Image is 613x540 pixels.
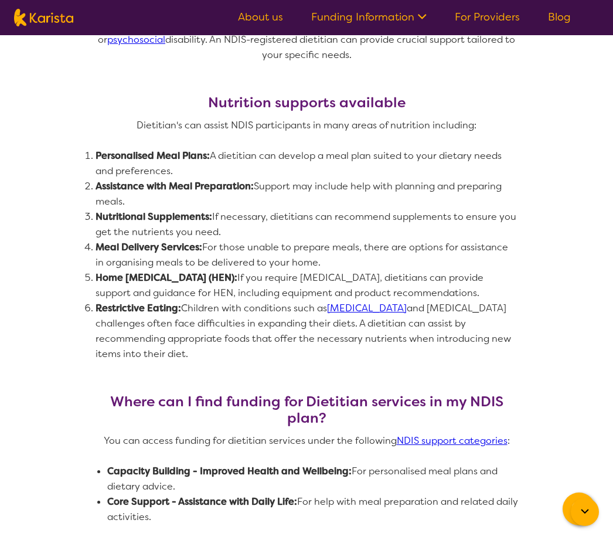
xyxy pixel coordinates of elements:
strong: Capacity Building - Improved Health and Wellbeing: [107,465,352,477]
a: [MEDICAL_DATA] [327,302,407,314]
span: You can access funding for dietitian services under the following : [104,434,510,447]
span: Support may include help with planning and preparing meals. [96,180,504,208]
span: If necessary, dietitians can recommend supplements to ensure you get the nutrients you need. [96,210,519,238]
span: For those unable to prepare meals, there are options for assistance in organising meals to be del... [96,241,510,269]
a: NDIS support categories [397,434,508,447]
img: Karista logo [14,9,73,26]
li: For help with meal preparation and related daily activities. [107,494,529,525]
strong: Assistance with Meal Preparation: [96,180,254,192]
a: Blog [548,10,571,24]
strong: Home [MEDICAL_DATA] (HEN): [96,271,237,284]
span: Dietitian's can assist NDIS participants in many areas of nutrition including: [137,119,476,131]
a: For Providers [455,10,520,24]
a: Funding Information [311,10,427,24]
span: Children with conditions such as and [MEDICAL_DATA] challenges often face difficulties in expandi... [96,302,513,360]
strong: Core Support - Assistance with Daily Life: [107,495,297,508]
button: Channel Menu [563,493,595,525]
span: A dietitian can develop a meal plan suited to your dietary needs and preferences. [96,150,504,177]
span: If you require [MEDICAL_DATA], dietitians can provide support and guidance for HEN, including equ... [96,271,486,299]
a: About us [238,10,283,24]
strong: Nutritional Supplements: [96,210,212,223]
h3: Nutrition supports available [96,94,517,111]
strong: Restrictive Eating: [96,302,181,314]
strong: Personalised Meal Plans: [96,150,210,162]
h3: Where can I find funding for Dietitian services in my NDIS plan? [96,393,517,426]
strong: Meal Delivery Services: [96,241,202,253]
a: psychosocial [107,33,165,46]
li: For personalised meal plans and dietary advice. [107,464,529,494]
